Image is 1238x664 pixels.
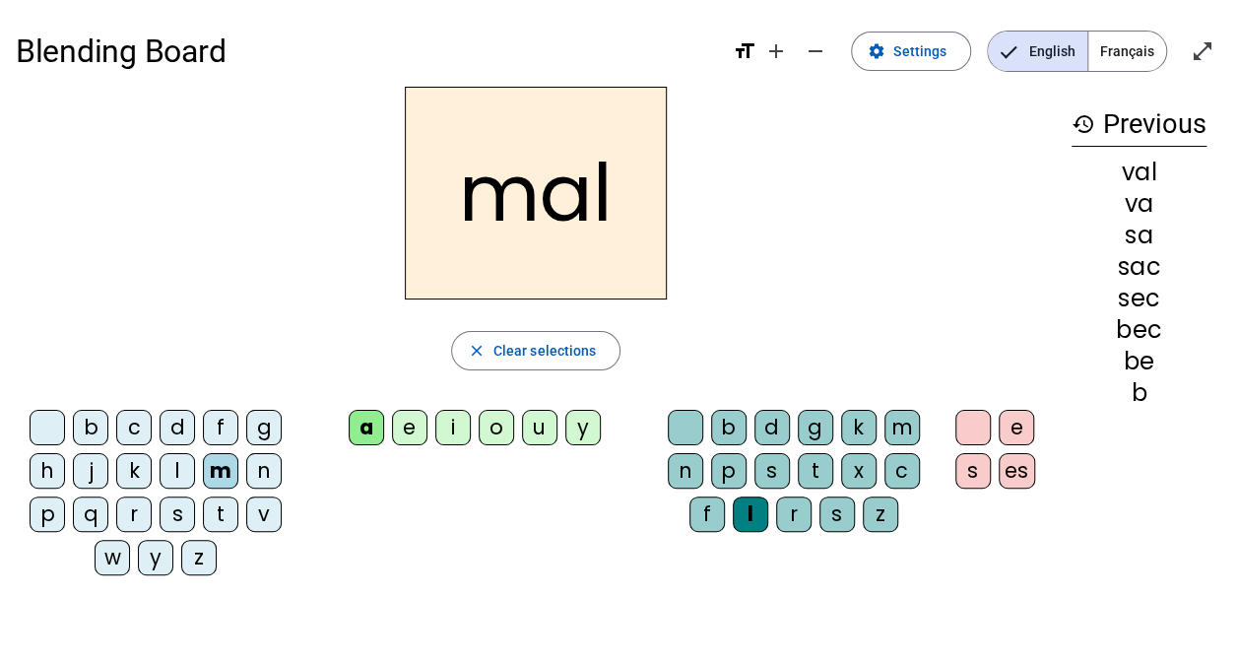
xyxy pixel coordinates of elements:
div: c [116,410,152,445]
h3: Previous [1072,102,1206,147]
div: c [884,453,920,489]
div: y [565,410,601,445]
div: v [246,497,282,532]
div: k [841,410,877,445]
div: b [711,410,747,445]
mat-icon: settings [868,42,885,60]
mat-button-toggle-group: Language selection [987,31,1167,72]
div: g [798,410,833,445]
div: e [392,410,427,445]
div: sac [1072,255,1206,279]
div: va [1072,192,1206,216]
div: b [73,410,108,445]
div: y [138,540,173,575]
div: s [955,453,991,489]
div: o [479,410,514,445]
div: d [160,410,195,445]
div: t [203,497,238,532]
div: s [819,497,855,532]
div: sa [1072,224,1206,247]
div: l [160,453,195,489]
div: k [116,453,152,489]
span: English [988,32,1087,71]
button: Enter full screen [1183,32,1222,71]
div: r [116,497,152,532]
div: es [999,453,1035,489]
div: e [999,410,1034,445]
div: val [1072,161,1206,184]
mat-icon: remove [804,39,827,63]
div: d [754,410,790,445]
mat-icon: add [764,39,788,63]
div: h [30,453,65,489]
div: l [733,497,768,532]
div: z [181,540,217,575]
div: q [73,497,108,532]
div: s [754,453,790,489]
div: x [841,453,877,489]
mat-icon: history [1072,112,1095,136]
span: Clear selections [493,339,597,363]
mat-icon: close [468,342,486,360]
div: f [203,410,238,445]
div: j [73,453,108,489]
div: n [246,453,282,489]
div: i [435,410,471,445]
h1: Blending Board [16,20,717,83]
div: r [776,497,812,532]
div: sec [1072,287,1206,310]
h2: mal [405,87,667,299]
div: m [884,410,920,445]
button: Increase font size [756,32,796,71]
button: Settings [851,32,971,71]
div: bec [1072,318,1206,342]
span: Français [1088,32,1166,71]
div: s [160,497,195,532]
div: u [522,410,557,445]
div: p [30,497,65,532]
mat-icon: open_in_full [1191,39,1214,63]
mat-icon: format_size [733,39,756,63]
div: n [668,453,703,489]
div: g [246,410,282,445]
div: b [1072,381,1206,405]
div: be [1072,350,1206,373]
span: Settings [893,39,946,63]
div: z [863,497,898,532]
div: t [798,453,833,489]
div: w [95,540,130,575]
div: m [203,453,238,489]
button: Decrease font size [796,32,835,71]
div: a [349,410,384,445]
div: p [711,453,747,489]
div: f [689,497,725,532]
button: Clear selections [451,331,621,370]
